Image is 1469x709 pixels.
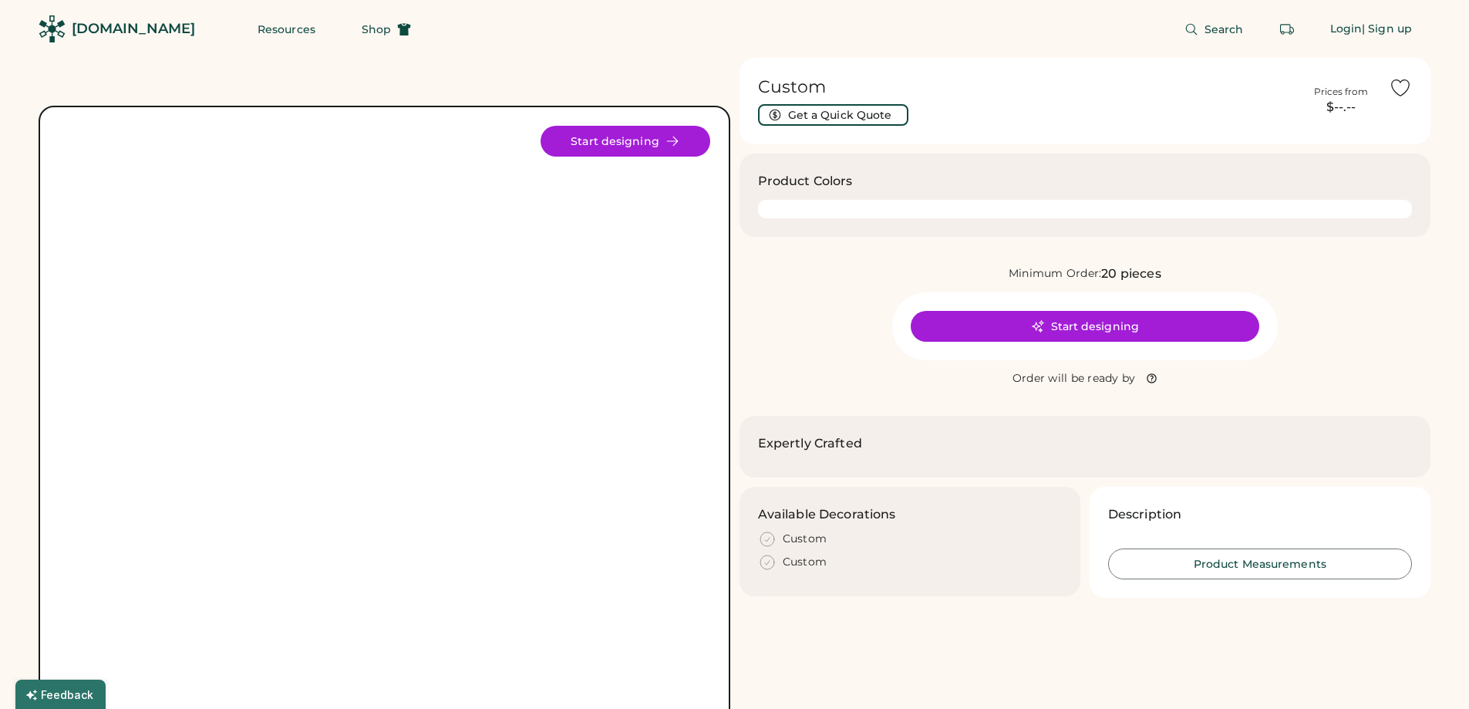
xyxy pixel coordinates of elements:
[1205,24,1244,35] span: Search
[1108,549,1412,579] button: Product Measurements
[758,104,908,126] button: Get a Quick Quote
[239,14,334,45] button: Resources
[39,15,66,42] img: Rendered Logo - Screens
[758,76,1294,98] h1: Custom
[1101,265,1161,283] div: 20 pieces
[541,126,710,157] button: Start designing
[72,19,195,39] div: [DOMAIN_NAME]
[783,532,827,547] div: Custom
[362,24,391,35] span: Shop
[911,311,1259,342] button: Start designing
[1330,22,1363,37] div: Login
[1362,22,1412,37] div: | Sign up
[1108,505,1182,524] h3: Description
[343,14,430,45] button: Shop
[1166,14,1262,45] button: Search
[1012,371,1136,387] div: Order will be ready by
[1302,98,1380,116] div: $--.--
[758,434,862,453] h2: Expertly Crafted
[758,172,853,191] h3: Product Colors
[1272,14,1302,45] button: Retrieve an order
[783,555,827,570] div: Custom
[1314,86,1368,98] div: Prices from
[758,505,896,524] h3: Available Decorations
[1009,266,1102,282] div: Minimum Order:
